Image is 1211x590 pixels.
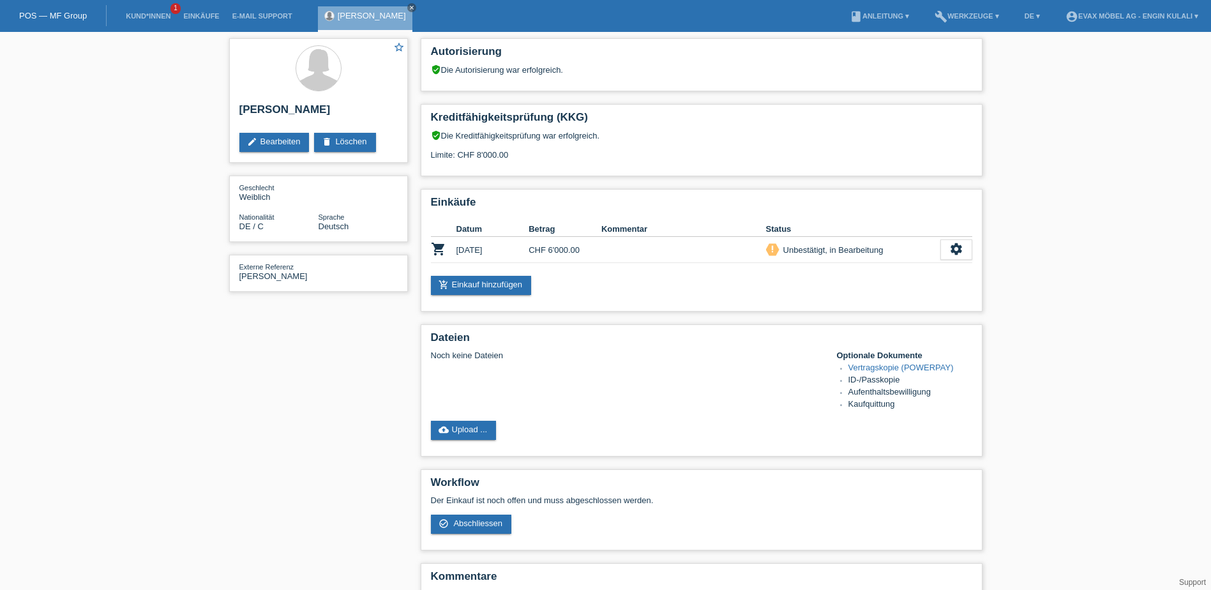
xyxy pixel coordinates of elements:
div: Weiblich [239,183,319,202]
span: Abschliessen [453,518,502,528]
th: Kommentar [601,222,766,237]
i: priority_high [768,245,777,253]
h2: Kommentare [431,570,972,589]
i: settings [949,242,963,256]
i: cloud_upload [439,425,449,435]
a: check_circle_outline Abschliessen [431,515,512,534]
i: close [409,4,415,11]
a: cloud_uploadUpload ... [431,421,497,440]
td: CHF 6'000.00 [529,237,601,263]
div: Unbestätigt, in Bearbeitung [779,243,884,257]
a: deleteLöschen [314,133,375,152]
i: account_circle [1065,10,1078,23]
i: verified_user [431,130,441,140]
a: add_shopping_cartEinkauf hinzufügen [431,276,532,295]
h2: Einkäufe [431,196,972,215]
li: Aufenthaltsbewilligung [848,387,972,399]
i: build [935,10,947,23]
div: Die Autorisierung war erfolgreich. [431,64,972,75]
h2: Dateien [431,331,972,351]
i: book [850,10,862,23]
h2: Kreditfähigkeitsprüfung (KKG) [431,111,972,130]
h2: Workflow [431,476,972,495]
a: buildWerkzeuge ▾ [928,12,1005,20]
i: delete [322,137,332,147]
i: add_shopping_cart [439,280,449,290]
th: Datum [456,222,529,237]
a: star_border [393,42,405,55]
li: ID-/Passkopie [848,375,972,387]
i: star_border [393,42,405,53]
td: [DATE] [456,237,529,263]
i: edit [247,137,257,147]
li: Kaufquittung [848,399,972,411]
a: Kund*innen [119,12,177,20]
span: Geschlecht [239,184,275,192]
th: Betrag [529,222,601,237]
div: [PERSON_NAME] [239,262,319,281]
span: Deutschland / C / 13.11.2003 [239,222,264,231]
a: POS — MF Group [19,11,87,20]
h4: Optionale Dokumente [837,351,972,360]
a: account_circleEVAX Möbel AG - Engin Kulali ▾ [1059,12,1205,20]
span: Externe Referenz [239,263,294,271]
i: verified_user [431,64,441,75]
span: Sprache [319,213,345,221]
h2: [PERSON_NAME] [239,103,398,123]
a: [PERSON_NAME] [338,11,406,20]
a: E-Mail Support [226,12,299,20]
h2: Autorisierung [431,45,972,64]
span: 1 [170,3,181,14]
th: Status [766,222,940,237]
i: check_circle_outline [439,518,449,529]
div: Die Kreditfähigkeitsprüfung war erfolgreich. Limite: CHF 8'000.00 [431,130,972,169]
div: Noch keine Dateien [431,351,821,360]
a: Einkäufe [177,12,225,20]
a: Support [1179,578,1206,587]
p: Der Einkauf ist noch offen und muss abgeschlossen werden. [431,495,972,505]
a: close [407,3,416,12]
i: POSP00028392 [431,241,446,257]
a: Vertragskopie (POWERPAY) [848,363,954,372]
span: Nationalität [239,213,275,221]
span: Deutsch [319,222,349,231]
a: bookAnleitung ▾ [843,12,915,20]
a: editBearbeiten [239,133,310,152]
a: DE ▾ [1018,12,1046,20]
